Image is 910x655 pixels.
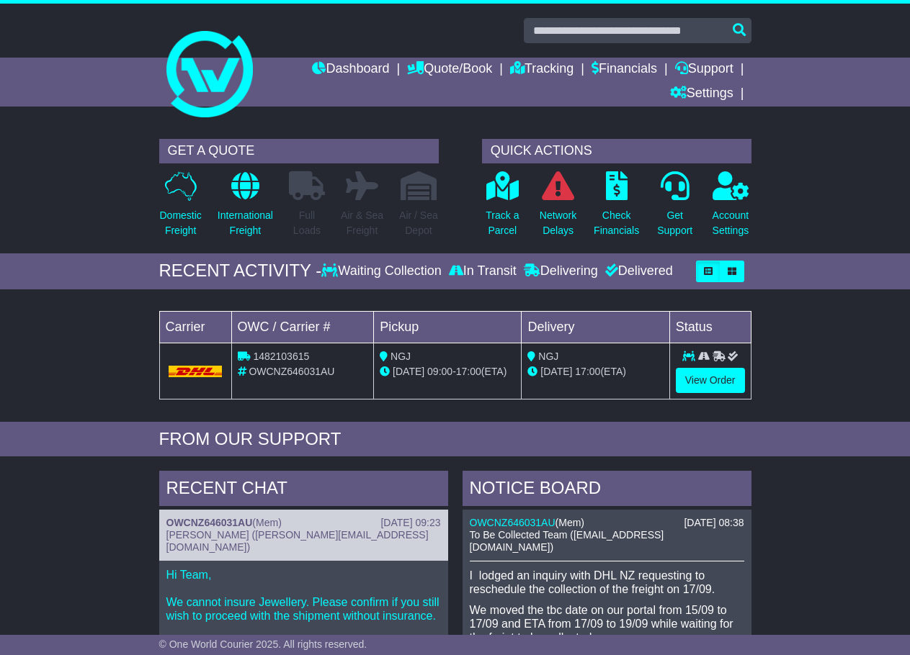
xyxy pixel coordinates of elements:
[393,366,424,377] span: [DATE]
[470,517,556,528] a: OWCNZ646031AU
[485,171,519,246] a: Track aParcel
[470,603,744,645] p: We moved the tbc date on our portal from 15/09 to 17/09 and ETA from 17/09 to 19/09 while waiting...
[374,311,522,343] td: Pickup
[159,311,231,343] td: Carrier
[231,311,374,343] td: OWC / Carrier #
[684,517,744,529] div: [DATE] 08:38
[593,171,640,246] a: CheckFinancials
[321,263,445,279] div: Waiting Collection
[427,366,452,377] span: 09:00
[217,171,274,246] a: InternationalFreight
[656,171,693,246] a: GetSupport
[159,638,367,650] span: © One World Courier 2025. All rights reserved.
[538,351,558,362] span: NGJ
[520,263,602,279] div: Delivering
[407,58,492,82] a: Quote/Book
[380,364,515,379] div: - (ETA)
[470,517,744,529] div: ( )
[670,82,733,107] a: Settings
[713,208,749,238] p: Account Settings
[159,261,322,281] div: RECENT ACTIVITY -
[445,263,520,279] div: In Transit
[527,364,663,379] div: (ETA)
[470,569,744,596] p: I lodged an inquiry with DHL NZ requesting to reschedule the collection of the freight on 17/09.
[675,58,733,82] a: Support
[540,208,576,238] p: Network Delays
[510,58,574,82] a: Tracking
[486,208,519,238] p: Track a Parcel
[399,208,438,238] p: Air / Sea Depot
[657,208,692,238] p: Get Support
[575,366,600,377] span: 17:00
[522,311,669,343] td: Delivery
[166,517,253,528] a: OWCNZ646031AU
[470,529,664,553] span: To Be Collected Team ([EMAIL_ADDRESS][DOMAIN_NAME])
[166,529,429,553] span: [PERSON_NAME] ([PERSON_NAME][EMAIL_ADDRESS][DOMAIN_NAME])
[539,171,577,246] a: NetworkDelays
[256,517,278,528] span: Mem
[160,208,202,238] p: Domestic Freight
[712,171,750,246] a: AccountSettings
[594,208,639,238] p: Check Financials
[676,368,745,393] a: View Order
[169,366,223,377] img: DHL.png
[540,366,572,377] span: [DATE]
[289,208,325,238] p: Full Loads
[166,517,441,529] div: ( )
[341,208,383,238] p: Air & Sea Freight
[253,351,309,362] span: 1482103615
[592,58,657,82] a: Financials
[312,58,389,82] a: Dashboard
[456,366,481,377] span: 17:00
[218,208,273,238] p: International Freight
[159,429,751,450] div: FROM OUR SUPPORT
[669,311,751,343] td: Status
[391,351,411,362] span: NGJ
[602,263,673,279] div: Delivered
[159,171,202,246] a: DomesticFreight
[380,517,440,529] div: [DATE] 09:23
[159,139,439,163] div: GET A QUOTE
[482,139,751,163] div: QUICK ACTIONS
[249,366,334,377] span: OWCNZ646031AU
[558,517,581,528] span: Mem
[159,471,448,510] div: RECENT CHAT
[463,471,751,510] div: NOTICE BOARD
